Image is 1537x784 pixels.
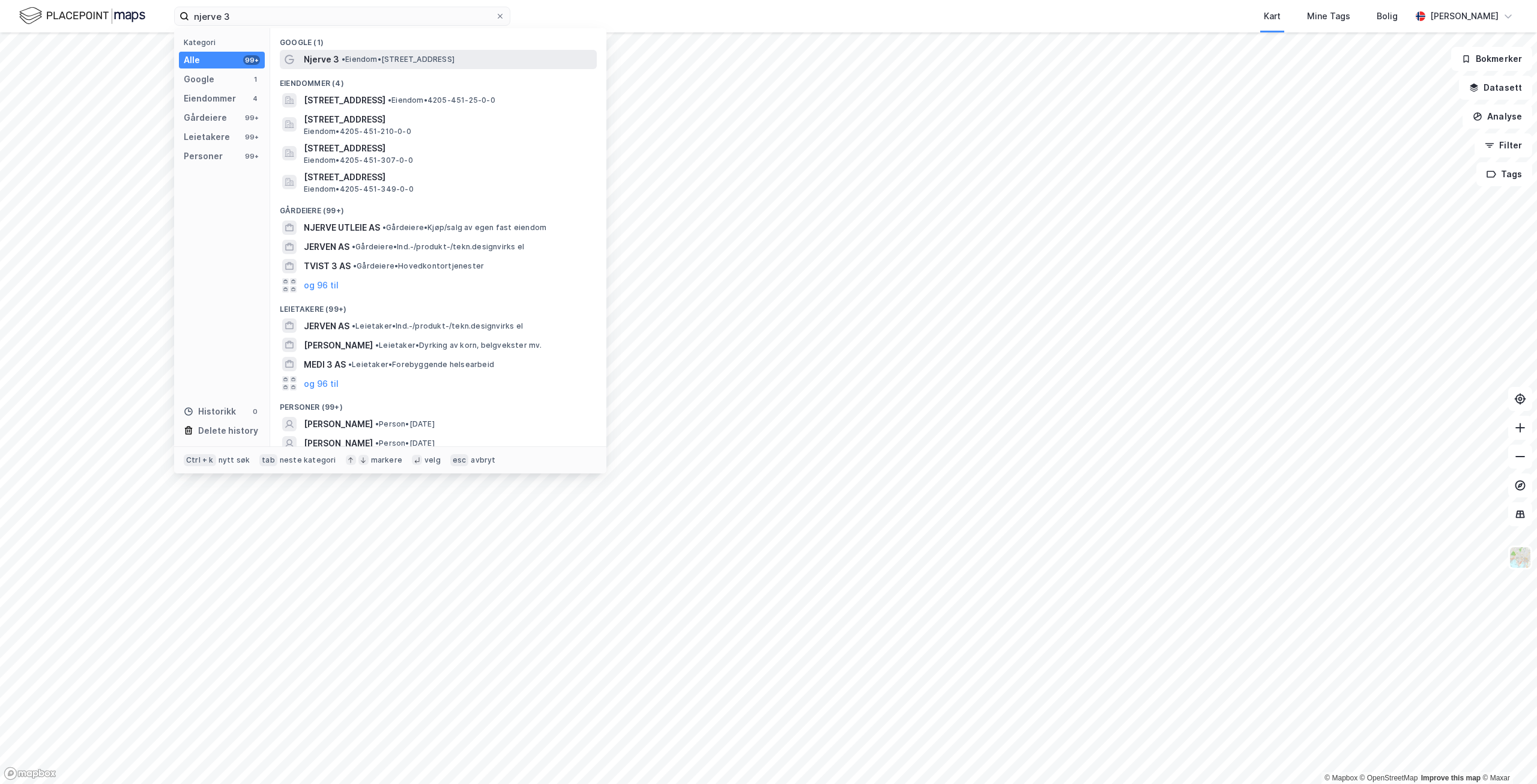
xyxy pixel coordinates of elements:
[304,141,592,156] span: [STREET_ADDRESS]
[304,338,373,353] span: [PERSON_NAME]
[1459,76,1532,100] button: Datasett
[304,376,339,390] button: og 96 til
[375,439,379,448] span: •
[198,424,258,438] div: Delete history
[243,132,260,142] div: 99+
[304,278,339,293] button: og 96 til
[1421,774,1481,782] a: Improve this map
[424,455,441,465] div: velg
[1476,162,1532,186] button: Tags
[382,223,546,232] span: Gårdeiere • Kjøp/salg av egen fast eiendom
[353,261,357,270] span: •
[189,7,495,25] input: Søk på adresse, matrikkel, gårdeiere, leietakere eller personer
[348,360,352,369] span: •
[280,455,336,465] div: neste kategori
[243,151,260,161] div: 99+
[304,184,414,194] span: Eiendom • 4205-451-349-0-0
[388,96,391,105] span: •
[352,242,355,251] span: •
[304,156,413,165] span: Eiendom • 4205-451-307-0-0
[375,439,435,448] span: Person • [DATE]
[184,404,236,419] div: Historikk
[352,321,523,331] span: Leietaker • Ind.-/produkt-/tekn.designvirks el
[184,454,216,466] div: Ctrl + k
[352,321,355,330] span: •
[1509,546,1532,569] img: Z
[270,393,606,415] div: Personer (99+)
[450,454,469,466] div: esc
[1477,726,1537,784] div: Kontrollprogram for chat
[342,55,345,64] span: •
[219,455,250,465] div: nytt søk
[304,112,592,127] span: [STREET_ADDRESS]
[1264,9,1281,23] div: Kart
[184,38,265,47] div: Kategori
[270,28,606,50] div: Google (1)
[304,417,373,431] span: [PERSON_NAME]
[184,130,230,144] div: Leietakere
[304,357,346,372] span: MEDI 3 AS
[375,419,435,429] span: Person • [DATE]
[375,341,379,350] span: •
[304,93,385,108] span: [STREET_ADDRESS]
[382,223,386,232] span: •
[184,72,214,87] div: Google
[1377,9,1398,23] div: Bolig
[1360,774,1418,782] a: OpenStreetMap
[375,341,542,350] span: Leietaker • Dyrking av korn, belgvekster mv.
[304,436,373,451] span: [PERSON_NAME]
[19,5,145,26] img: logo.f888ab2527a4732fd821a326f86c7f29.svg
[250,74,260,84] div: 1
[352,242,524,252] span: Gårdeiere • Ind.-/produkt-/tekn.designvirks el
[4,767,56,780] a: Mapbox homepage
[270,196,606,218] div: Gårdeiere (99+)
[1475,133,1532,157] button: Filter
[184,111,227,125] div: Gårdeiere
[184,53,200,67] div: Alle
[388,96,495,105] span: Eiendom • 4205-451-25-0-0
[259,454,277,466] div: tab
[348,360,494,369] span: Leietaker • Forebyggende helsearbeid
[471,455,495,465] div: avbryt
[250,407,260,416] div: 0
[1451,47,1532,71] button: Bokmerker
[304,220,380,235] span: NJERVE UTLEIE AS
[184,149,223,163] div: Personer
[1324,774,1357,782] a: Mapbox
[1477,726,1537,784] iframe: Chat Widget
[342,55,454,64] span: Eiendom • [STREET_ADDRESS]
[304,170,592,184] span: [STREET_ADDRESS]
[1463,105,1532,129] button: Analyse
[304,240,349,254] span: JERVEN AS
[1430,9,1499,23] div: [PERSON_NAME]
[304,319,349,333] span: JERVEN AS
[304,259,351,273] span: TVIST 3 AS
[270,295,606,317] div: Leietakere (99+)
[243,113,260,123] div: 99+
[1307,9,1350,23] div: Mine Tags
[371,455,402,465] div: markere
[304,127,411,136] span: Eiendom • 4205-451-210-0-0
[375,419,379,428] span: •
[353,261,484,271] span: Gårdeiere • Hovedkontortjenester
[243,55,260,65] div: 99+
[270,69,606,91] div: Eiendommer (4)
[184,91,236,106] div: Eiendommer
[304,52,339,67] span: Njerve 3
[250,94,260,103] div: 4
